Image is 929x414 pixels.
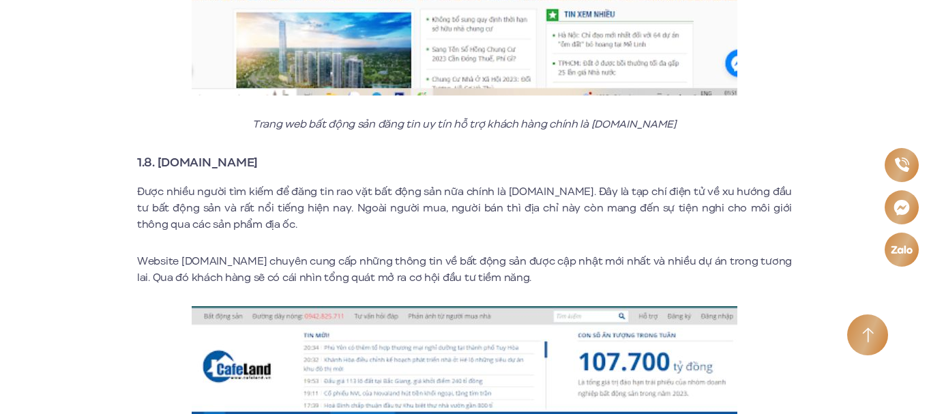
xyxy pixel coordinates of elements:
[892,198,911,216] img: Messenger icon
[252,117,677,132] em: Trang web bất động sản đăng tin uy tín hỗ trợ khách hàng chính là [DOMAIN_NAME]
[137,153,258,171] strong: 1.8. [DOMAIN_NAME]
[137,253,792,286] p: Website [DOMAIN_NAME] chuyên cung cấp những thông tin về bất động sản được cập nhật mới nhất và n...
[137,183,792,233] p: Được nhiều người tìm kiếm để đăng tin rao vặt bất động sản nữa chính là [DOMAIN_NAME]. Đây là tạp...
[894,157,910,173] img: Phone icon
[890,243,913,254] img: Zalo icon
[862,327,874,343] img: Arrow icon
